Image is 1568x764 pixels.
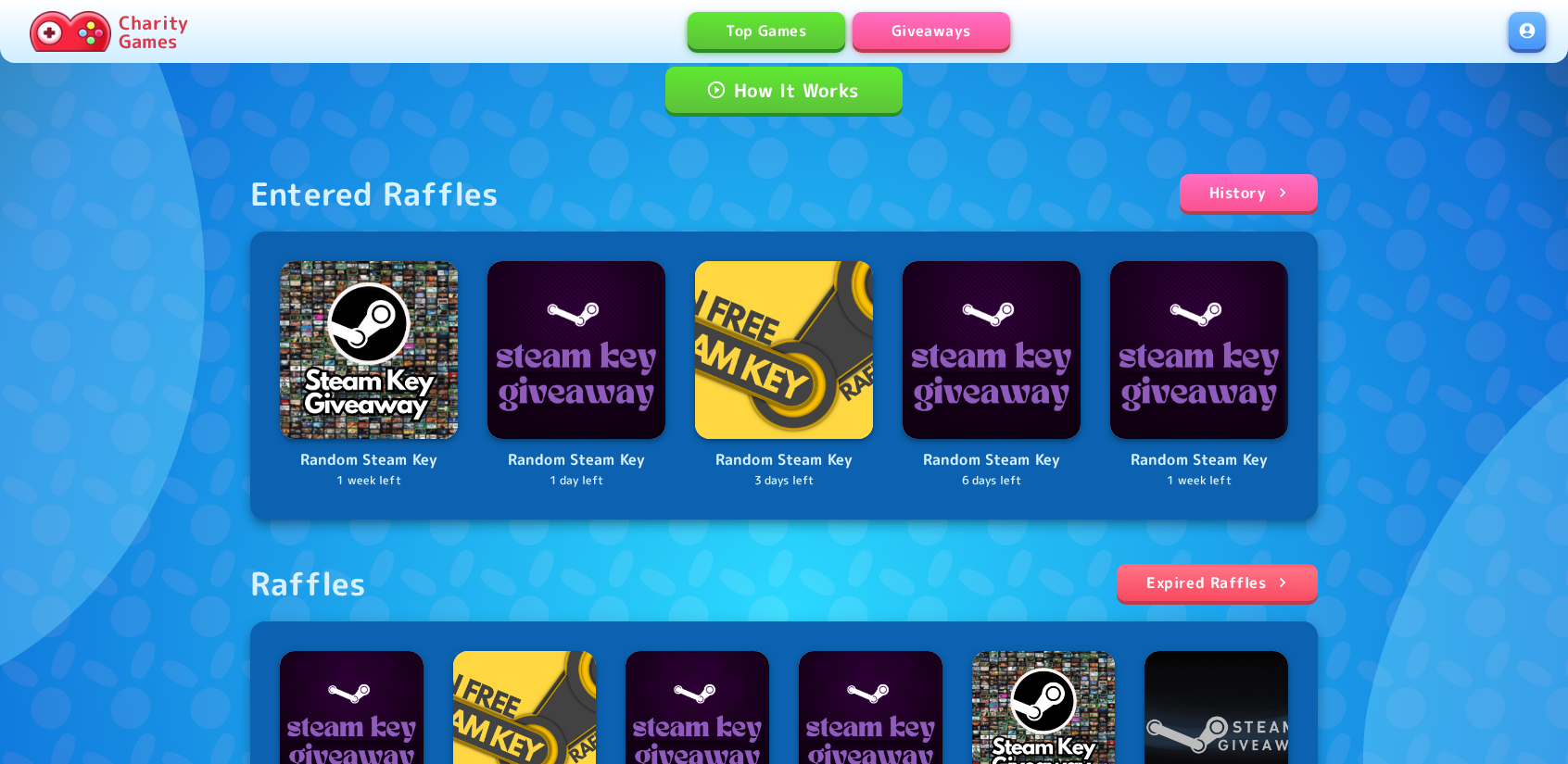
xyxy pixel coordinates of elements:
[688,12,845,49] a: Top Games
[487,261,665,439] img: Logo
[1110,261,1288,490] a: LogoRandom Steam Key1 week left
[695,261,873,490] a: LogoRandom Steam Key3 days left
[250,174,499,213] div: Entered Raffles
[1110,448,1288,472] p: Random Steam Key
[280,261,458,490] a: LogoRandom Steam Key1 week left
[695,472,873,490] p: 3 days left
[853,12,1010,49] a: Giveaways
[903,472,1081,490] p: 6 days left
[1110,261,1288,439] img: Logo
[280,472,458,490] p: 1 week left
[487,472,665,490] p: 1 day left
[487,261,665,490] a: LogoRandom Steam Key1 day left
[665,67,903,113] a: How It Works
[250,564,367,603] div: Raffles
[695,261,873,439] img: Logo
[1110,472,1288,490] p: 1 week left
[487,448,665,472] p: Random Steam Key
[903,448,1081,472] p: Random Steam Key
[22,7,196,56] a: Charity Games
[903,261,1081,490] a: LogoRandom Steam Key6 days left
[1117,564,1318,601] a: Expired Raffles
[30,11,111,52] img: Charity.Games
[280,448,458,472] p: Random Steam Key
[280,261,458,439] img: Logo
[695,448,873,472] p: Random Steam Key
[903,261,1081,439] img: Logo
[1180,174,1318,211] a: History
[119,13,188,50] p: Charity Games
